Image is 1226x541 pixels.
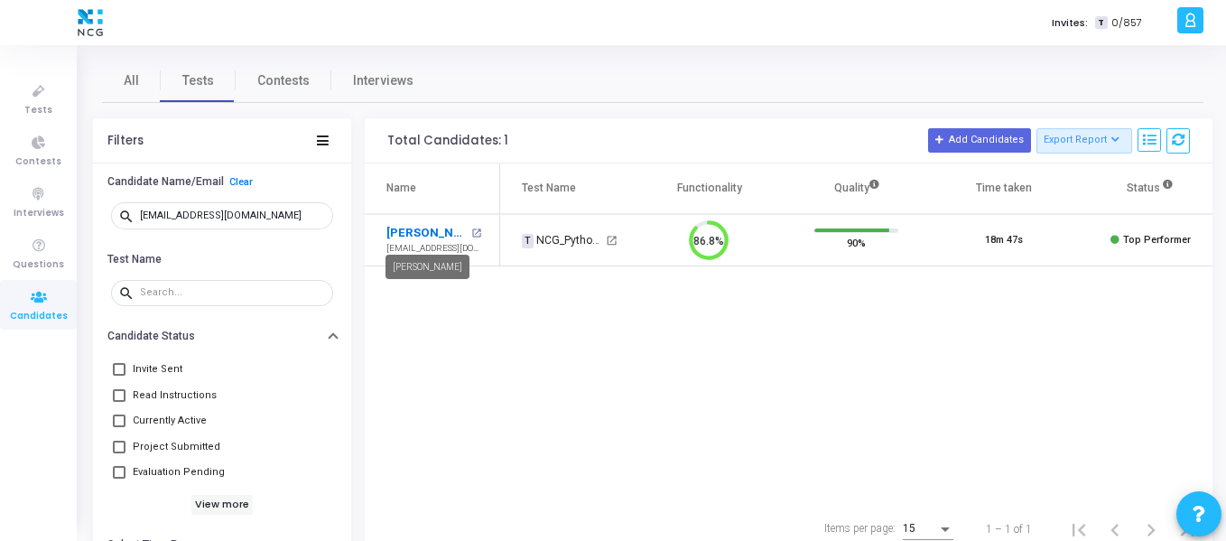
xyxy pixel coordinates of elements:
span: T [522,234,534,248]
img: logo [73,5,107,41]
div: Filters [107,134,144,148]
a: Clear [229,176,253,188]
button: Candidate Name/EmailClear [93,168,351,196]
th: Functionality [636,163,783,214]
th: Status [1077,163,1224,214]
a: [PERSON_NAME] [386,224,467,242]
button: Candidate Status [93,322,351,350]
mat-icon: search [118,208,140,224]
span: Interviews [353,71,413,90]
input: Search... [140,287,326,298]
div: NCG_Python FS_Developer_2025 [522,232,603,248]
span: T [1095,16,1107,30]
div: Name [386,178,416,198]
label: Invites: [1052,15,1088,31]
mat-icon: open_in_new [606,235,618,247]
div: Items per page: [824,520,896,536]
div: [PERSON_NAME] [385,255,469,279]
h6: Test Name [107,253,162,266]
span: Read Instructions [133,385,217,406]
th: Test Name [500,163,636,214]
span: Questions [13,257,64,273]
span: 15 [903,522,915,535]
span: All [124,71,139,90]
mat-icon: search [118,284,140,301]
div: Total Candidates: 1 [387,134,508,148]
span: Evaluation Pending [133,462,225,483]
input: Search... [140,210,326,221]
span: Interviews [14,206,64,221]
div: 18m 47s [985,233,1023,248]
h6: View more [191,495,254,515]
span: Contests [15,154,61,170]
span: Project Submitted [133,436,220,458]
button: Add Candidates [928,128,1031,152]
h6: Candidate Status [107,330,195,343]
span: Tests [182,71,214,90]
span: Contests [257,71,310,90]
div: 1 – 1 of 1 [986,521,1032,537]
button: Test Name [93,245,351,273]
span: 90% [847,233,866,251]
span: Tests [24,103,52,118]
mat-icon: open_in_new [471,229,481,238]
span: 0/857 [1111,15,1142,31]
span: Top Performer [1123,234,1191,246]
span: Invite Sent [133,359,182,380]
button: Export Report [1036,128,1133,154]
h6: Candidate Name/Email [107,175,224,189]
th: Quality [783,163,930,214]
span: Candidates [10,309,68,324]
div: Time taken [976,178,1032,198]
mat-select: Items per page: [903,523,953,536]
span: Currently Active [133,410,207,432]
